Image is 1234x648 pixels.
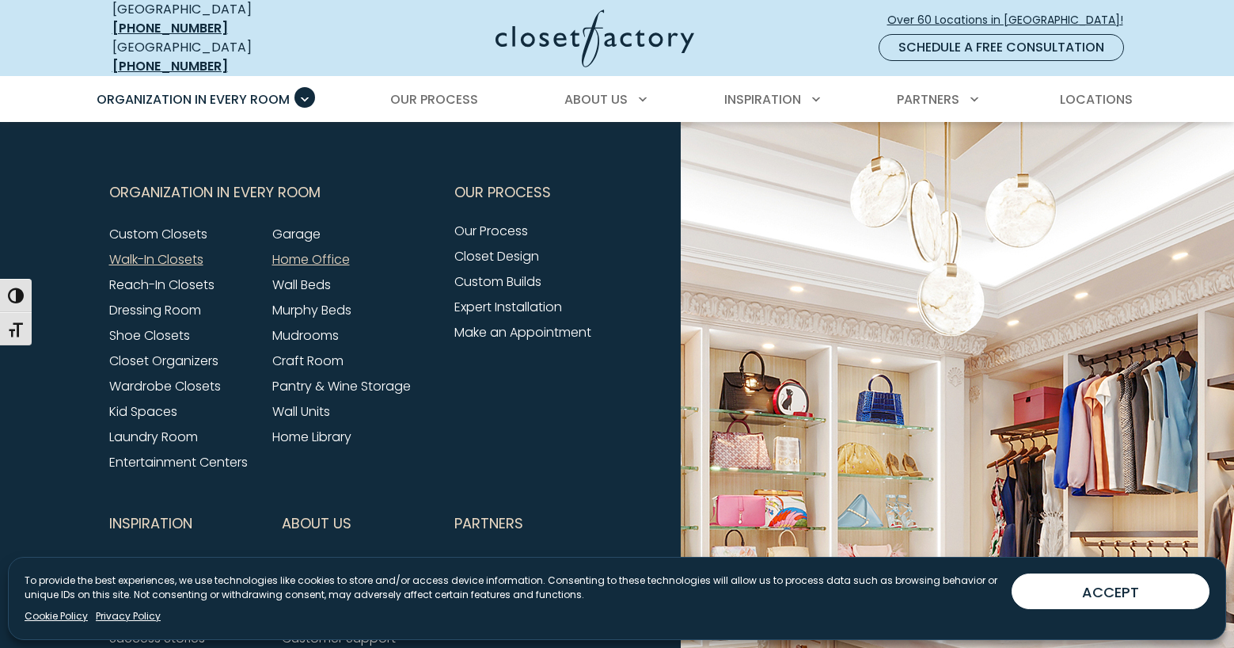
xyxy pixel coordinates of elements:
[272,276,331,294] a: Wall Beds
[272,225,321,243] a: Garage
[454,222,528,240] a: Our Process
[390,90,478,109] span: Our Process
[724,90,801,109] span: Inspiration
[112,57,228,75] a: [PHONE_NUMBER]
[109,504,263,543] button: Footer Subnav Button - Inspiration
[112,19,228,37] a: [PHONE_NUMBER]
[109,504,192,543] span: Inspiration
[272,301,351,319] a: Murphy Beds
[25,574,999,602] p: To provide the best experiences, we use technologies like cookies to store and/or access device i...
[897,90,959,109] span: Partners
[272,250,350,269] a: Home Office
[109,225,207,243] a: Custom Closets
[109,326,190,345] a: Shoe Closets
[109,276,215,294] a: Reach-In Closets
[272,352,344,370] a: Craft Room
[272,326,339,345] a: Mudrooms
[96,609,161,623] a: Privacy Policy
[564,90,628,109] span: About Us
[887,12,1136,29] span: Over 60 Locations in [GEOGRAPHIC_DATA]!
[454,323,591,341] a: Make an Appointment
[109,250,203,269] a: Walk-In Closets
[272,402,330,421] a: Wall Units
[272,428,351,446] a: Home Library
[454,173,551,212] span: Our Process
[887,6,1137,34] a: Over 60 Locations in [GEOGRAPHIC_DATA]!
[454,298,562,316] a: Expert Installation
[282,553,337,571] a: About Us
[109,553,219,571] a: Inspiration Gallery
[454,504,608,543] button: Footer Subnav Button - Partners
[454,504,523,543] span: Partners
[109,377,221,395] a: Wardrobe Closets
[272,377,411,395] a: Pantry & Wine Storage
[495,10,694,67] img: Closet Factory Logo
[282,504,435,543] button: Footer Subnav Button - About Us
[879,34,1124,61] a: Schedule a Free Consultation
[25,609,88,623] a: Cookie Policy
[454,173,608,212] button: Footer Subnav Button - Our Process
[282,504,351,543] span: About Us
[1060,90,1133,109] span: Locations
[454,273,541,291] a: Custom Builds
[109,453,248,471] a: Entertainment Centers
[112,38,342,76] div: [GEOGRAPHIC_DATA]
[454,247,539,265] a: Closet Design
[454,553,513,571] a: Franchise
[109,428,198,446] a: Laundry Room
[109,352,218,370] a: Closet Organizers
[1012,574,1209,609] button: ACCEPT
[109,301,201,319] a: Dressing Room
[85,78,1149,122] nav: Primary Menu
[109,173,435,212] button: Footer Subnav Button - Organization in Every Room
[97,90,290,109] span: Organization in Every Room
[109,402,177,421] a: Kid Spaces
[109,173,321,212] span: Organization in Every Room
